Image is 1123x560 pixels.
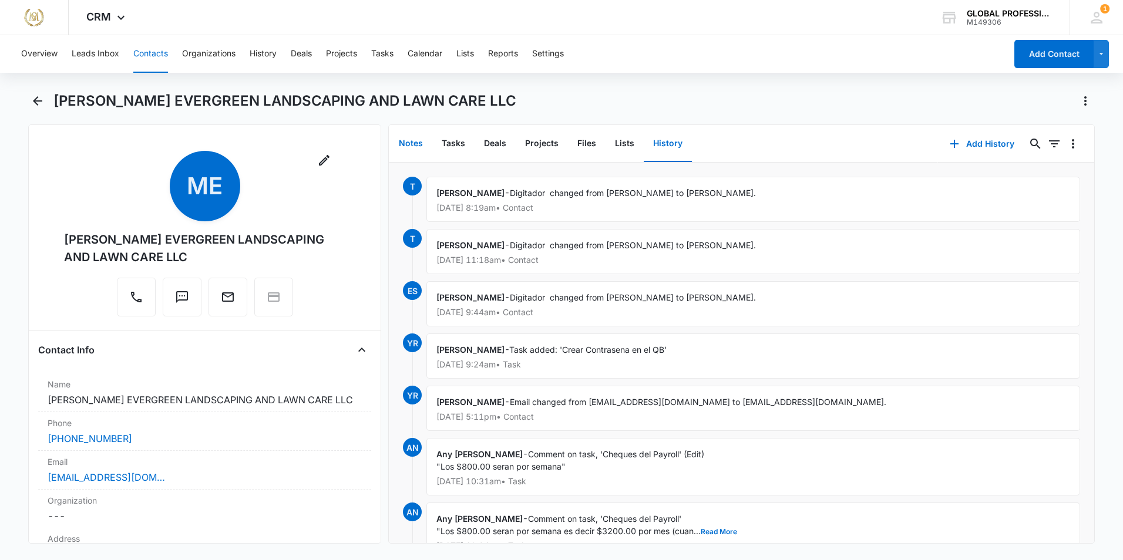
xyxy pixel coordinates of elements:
[436,449,523,459] span: Any [PERSON_NAME]
[53,92,516,110] h1: [PERSON_NAME] EVERGREEN LANDSCAPING AND LAWN CARE LLC
[23,7,45,28] img: Manuel Sierra Does Marketing
[86,11,111,23] span: CRM
[436,397,505,407] span: [PERSON_NAME]
[352,340,371,359] button: Close
[163,278,201,316] button: Text
[403,438,422,457] span: AN
[432,126,475,162] button: Tasks
[403,333,422,352] span: YR
[48,494,362,507] label: Organization
[436,188,505,198] span: [PERSON_NAME]
[21,35,58,73] button: Overview
[426,333,1080,379] div: -
[426,502,1080,560] div: -
[38,343,95,357] h4: Contact Info
[1014,40,1094,68] button: Add Contact
[488,35,518,73] button: Reports
[209,278,247,316] button: Email
[117,296,156,306] a: Call
[606,126,644,162] button: Lists
[701,528,737,535] button: Read More
[1026,134,1045,153] button: Search...
[436,256,1070,264] p: [DATE] 11:18am • Contact
[117,278,156,316] button: Call
[510,292,756,302] span: Digitador changed from [PERSON_NAME] to [PERSON_NAME].
[510,240,756,250] span: Digitador changed from [PERSON_NAME] to [PERSON_NAME].
[403,502,422,521] span: AN
[403,229,422,248] span: T
[389,126,432,162] button: Notes
[48,509,362,523] dd: ---
[510,397,886,407] span: Email changed from [EMAIL_ADDRESS][DOMAIN_NAME] to [EMAIL_ADDRESS][DOMAIN_NAME].
[436,477,1070,485] p: [DATE] 10:31am • Task
[436,308,1070,316] p: [DATE] 9:44am • Contact
[209,296,247,306] a: Email
[48,417,362,429] label: Phone
[182,35,236,73] button: Organizations
[436,292,505,302] span: [PERSON_NAME]
[475,126,516,162] button: Deals
[38,412,371,451] div: Phone[PHONE_NUMBER]
[436,413,1070,421] p: [DATE] 5:11pm • Contact
[28,92,46,110] button: Back
[426,386,1080,431] div: -
[326,35,357,73] button: Projects
[426,281,1080,326] div: -
[938,130,1026,158] button: Add History
[133,35,168,73] button: Contacts
[509,345,667,355] span: Task added: 'Crear Contrasena en el QB'
[403,177,422,195] span: T
[64,231,345,266] div: [PERSON_NAME] EVERGREEN LANDSCAPING AND LAWN CARE LLC
[48,456,362,468] label: Email
[371,35,394,73] button: Tasks
[403,281,422,300] span: ES
[568,126,606,162] button: Files
[1045,134,1064,153] button: Filters
[48,532,362,545] label: Address
[436,514,523,524] span: Any [PERSON_NAME]
[516,126,568,162] button: Projects
[170,151,240,221] span: ME
[38,490,371,528] div: Organization---
[38,451,371,490] div: Email[EMAIL_ADDRESS][DOMAIN_NAME]
[1100,4,1109,14] div: notifications count
[456,35,474,73] button: Lists
[532,35,564,73] button: Settings
[436,240,505,250] span: [PERSON_NAME]
[163,296,201,306] a: Text
[644,126,692,162] button: History
[72,35,119,73] button: Leads Inbox
[510,188,756,198] span: Digitador changed from [PERSON_NAME] to [PERSON_NAME].
[436,345,505,355] span: [PERSON_NAME]
[436,542,1070,550] p: [DATE] 10:24am • Task
[1100,4,1109,14] span: 1
[1064,134,1082,153] button: Overflow Menu
[436,204,1070,212] p: [DATE] 8:19am • Contact
[48,378,362,390] label: Name
[250,35,277,73] button: History
[967,9,1053,18] div: account name
[38,373,371,412] div: Name[PERSON_NAME] EVERGREEN LANDSCAPING AND LAWN CARE LLC
[426,177,1080,222] div: -
[436,449,704,471] span: Comment on task, 'Cheques del Payroll' (Edit) "Los $800.00 seran por semana"
[408,35,442,73] button: Calendar
[48,393,362,407] dd: [PERSON_NAME] EVERGREEN LANDSCAPING AND LAWN CARE LLC
[426,438,1080,495] div: -
[1076,92,1095,110] button: Actions
[436,360,1070,369] p: [DATE] 9:24am • Task
[426,229,1080,274] div: -
[48,470,165,484] a: [EMAIL_ADDRESS][DOMAIN_NAME]
[403,386,422,404] span: YR
[48,431,132,446] a: [PHONE_NUMBER]
[436,514,737,536] span: Comment on task, 'Cheques del Payroll' "Los $800.00 seran por semana es decir $3200.00 por mes (c...
[291,35,312,73] button: Deals
[967,18,1053,26] div: account id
